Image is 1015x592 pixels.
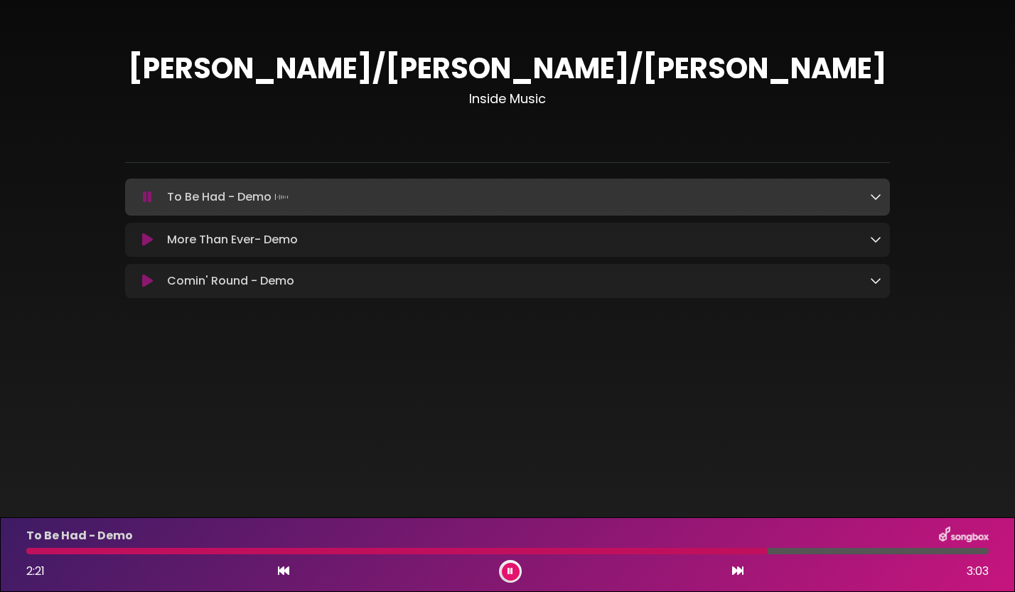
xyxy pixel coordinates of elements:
[125,51,890,85] h1: [PERSON_NAME]/[PERSON_NAME]/[PERSON_NAME]
[272,187,291,207] img: waveform4.gif
[125,91,890,107] h3: Inside Music
[167,187,291,207] p: To Be Had - Demo
[167,231,298,248] p: More Than Ever- Demo
[167,273,294,290] p: Comin' Round - Demo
